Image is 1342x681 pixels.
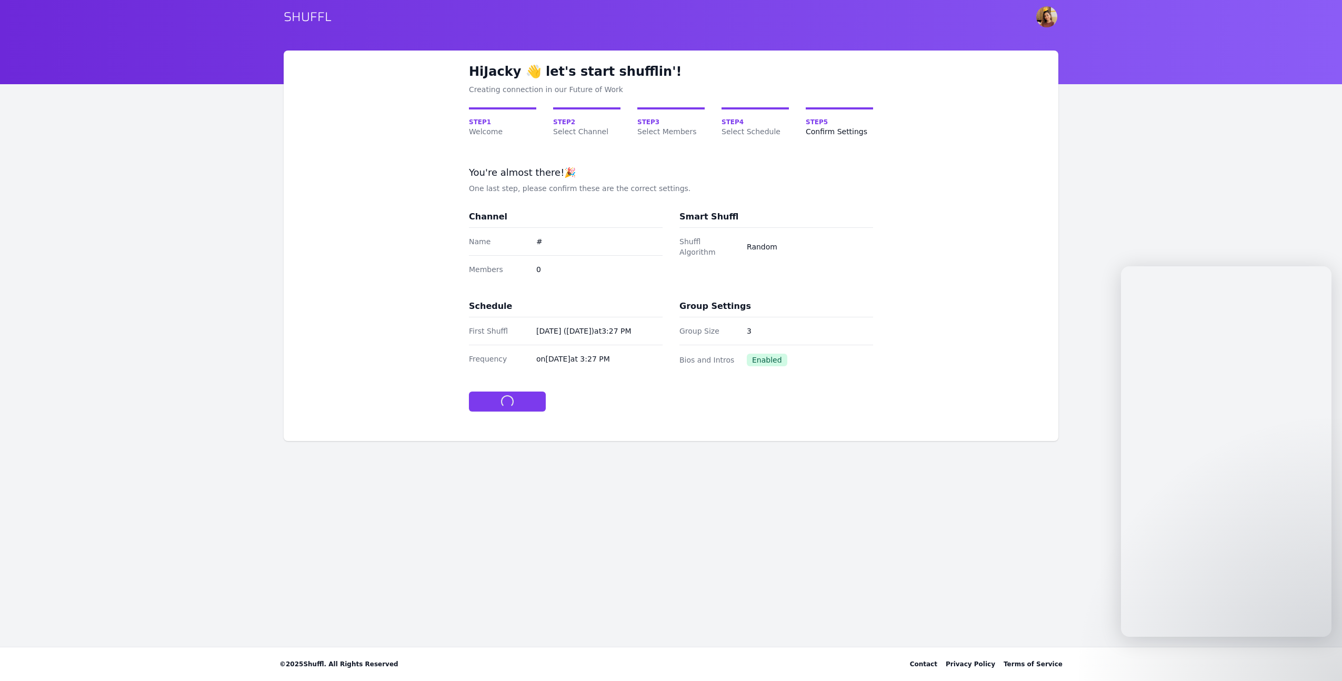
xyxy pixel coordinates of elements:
span: Step 5 [806,118,873,126]
a: Step3Select Members [637,107,705,137]
span: Step 1 [469,118,536,126]
div: Contact [910,660,937,668]
img: Jacky Van Gramberg [1036,6,1057,27]
iframe: Intercom live chat [1306,645,1331,670]
h3: Channel [469,211,507,223]
button: User menu [1035,5,1058,28]
a: Privacy Policy [946,660,995,668]
dd: Random [747,242,873,252]
h3: Group Settings [679,300,751,313]
a: Step2Select Channel [553,107,620,137]
span: Select Channel [553,126,620,137]
dt: Bios and Intros [679,355,738,365]
h1: Hi Jacky let's start shufflin'! [469,63,873,80]
span: Select Schedule [722,126,789,137]
dd: on [DATE] at 3:27 PM [536,354,663,364]
h3: Schedule [469,300,512,313]
nav: Onboarding [469,107,873,137]
span: Confirm Settings [806,126,873,137]
dt: Members [469,264,528,275]
span: emoji tada [564,167,576,178]
dd: 0 [536,264,663,275]
a: Step4Select Schedule [722,107,789,137]
dd: [DATE] ([DATE]) at 3:27 PM [536,326,663,336]
h3: Smart Shuffl [679,211,738,223]
span: Enabled [747,354,787,366]
a: Terms of Service [1004,660,1063,668]
span: emoji wave [526,64,542,79]
div: Creating connection in our Future of Work [469,84,873,95]
dt: Group Size [679,326,738,336]
span: © 2025 Shuffl. All Rights Reserved [279,660,398,668]
a: Step5Confirm Settings [806,107,873,137]
span: You're almost there! [469,167,564,178]
dt: Shuffl Algorithm [679,236,738,257]
span: Step 2 [553,118,620,126]
dd: 3 [747,326,873,336]
dd: # [536,236,663,247]
iframe: Intercom live chat [1121,266,1331,637]
dt: Frequency [469,354,528,364]
p: One last step, please confirm these are the correct settings. [469,183,873,194]
dt: Name [469,236,528,247]
span: Select Members [637,126,705,137]
a: SHUFFL [284,8,332,25]
span: Step 4 [722,118,789,126]
span: Step 3 [637,118,705,126]
dt: First Shuffl [469,326,528,336]
span: Welcome [469,126,536,137]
